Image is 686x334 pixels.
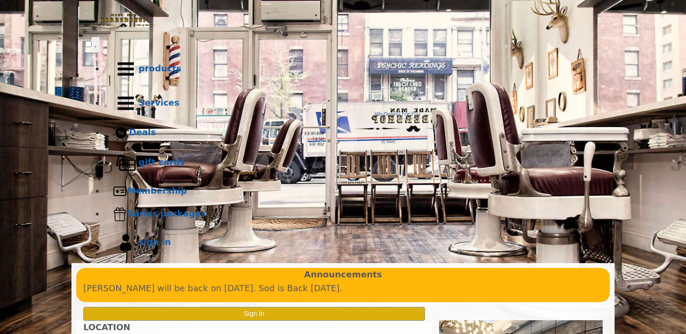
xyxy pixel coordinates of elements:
[113,207,127,221] img: Series packages
[113,125,129,141] img: Deals
[139,63,182,73] b: products
[139,237,171,247] b: sign in
[139,157,185,167] b: gift cards
[104,203,601,226] a: Series packagesSeries packages
[127,208,206,218] b: Series packages
[113,184,127,198] img: Membership
[104,180,601,203] a: MembershipMembership
[113,150,139,176] img: Gift cards
[139,98,180,108] b: Services
[104,146,601,180] a: Gift cardsgift cards
[104,226,601,260] a: sign insign in
[83,323,130,332] b: LOCATION
[129,127,156,137] b: Deals
[127,186,187,196] b: Membership
[85,5,161,36] img: Made Man Barbershop logo
[304,268,382,282] b: Announcements
[91,37,100,52] button: menu toggle
[94,39,97,49] span: .
[104,120,601,146] a: DealsDeals
[83,282,603,295] p: [PERSON_NAME] will be back on [DATE]. Sod is Back [DATE].
[113,230,139,255] img: sign in
[113,90,139,116] img: Services
[83,307,425,321] button: Sign In
[104,86,601,120] a: ServicesServices
[104,52,601,86] a: Productsproducts
[85,41,91,47] input: menu toggle
[113,56,139,82] img: Products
